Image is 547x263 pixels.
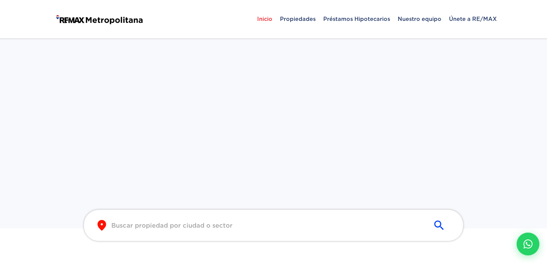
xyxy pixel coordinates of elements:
[54,8,144,31] img: REMAX METROPOLITANA
[253,8,276,30] span: Inicio
[445,8,501,30] span: Únete a RE/MAX
[276,8,319,30] span: Propiedades
[394,8,445,30] span: Nuestro equipo
[111,221,424,230] input: Buscar propiedad por ciudad o sector
[319,8,394,30] span: Préstamos Hipotecarios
